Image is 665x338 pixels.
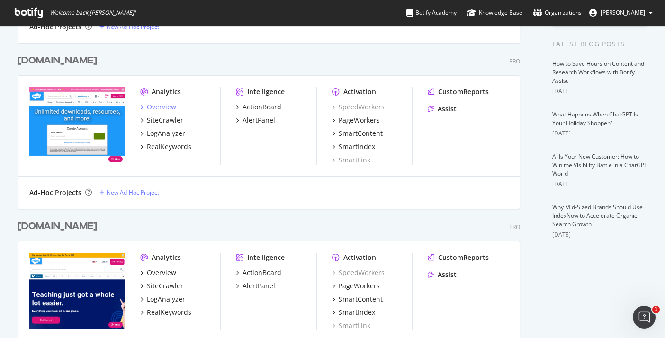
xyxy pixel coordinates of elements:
[552,129,647,138] div: [DATE]
[236,268,281,277] a: ActionBoard
[533,8,582,18] div: Organizations
[343,87,376,97] div: Activation
[406,8,457,18] div: Botify Academy
[339,142,375,151] div: SmartIndex
[140,281,183,291] a: SiteCrawler
[601,9,645,17] span: Ruth Everett
[332,281,380,291] a: PageWorkers
[339,281,380,291] div: PageWorkers
[147,142,191,151] div: RealKeywords
[243,116,275,125] div: AlertPanel
[343,253,376,262] div: Activation
[332,321,370,330] a: SmartLink
[552,110,638,127] a: What Happens When ChatGPT Is Your Holiday Shopper?
[332,129,383,138] a: SmartContent
[552,203,643,228] a: Why Mid-Sized Brands Should Use IndexNow to Accelerate Organic Search Growth
[29,22,81,32] div: Ad-Hoc Projects
[552,231,647,239] div: [DATE]
[18,220,101,233] a: [DOMAIN_NAME]
[147,268,176,277] div: Overview
[99,23,159,31] a: New Ad-Hoc Project
[339,308,375,317] div: SmartIndex
[438,87,489,97] div: CustomReports
[147,116,183,125] div: SiteCrawler
[509,57,520,65] div: Pro
[236,281,275,291] a: AlertPanel
[140,142,191,151] a: RealKeywords
[332,116,380,125] a: PageWorkers
[332,142,375,151] a: SmartIndex
[552,60,644,85] a: How to Save Hours on Content and Research Workflows with Botify Assist
[552,180,647,188] div: [DATE]
[332,102,385,112] a: SpeedWorkers
[236,116,275,125] a: AlertPanel
[18,54,97,68] div: [DOMAIN_NAME]
[140,129,185,138] a: LogAnalyzer
[140,294,185,304] a: LogAnalyzer
[582,5,660,20] button: [PERSON_NAME]
[140,268,176,277] a: Overview
[552,87,647,96] div: [DATE]
[428,253,489,262] a: CustomReports
[107,188,159,196] div: New Ad-Hoc Project
[18,220,97,233] div: [DOMAIN_NAME]
[243,268,281,277] div: ActionBoard
[140,102,176,112] a: Overview
[147,281,183,291] div: SiteCrawler
[339,129,383,138] div: SmartContent
[140,116,183,125] a: SiteCrawler
[243,281,275,291] div: AlertPanel
[552,39,647,49] div: Latest Blog Posts
[332,308,375,317] a: SmartIndex
[147,308,191,317] div: RealKeywords
[339,294,383,304] div: SmartContent
[509,223,520,231] div: Pro
[633,306,656,329] iframe: Intercom live chat
[467,8,522,18] div: Knowledge Base
[332,155,370,165] a: SmartLink
[438,104,457,114] div: Assist
[247,253,285,262] div: Intelligence
[152,253,181,262] div: Analytics
[652,306,660,313] span: 1
[147,294,185,304] div: LogAnalyzer
[236,102,281,112] a: ActionBoard
[428,104,457,114] a: Assist
[18,54,101,68] a: [DOMAIN_NAME]
[140,308,191,317] a: RealKeywords
[247,87,285,97] div: Intelligence
[147,102,176,112] div: Overview
[243,102,281,112] div: ActionBoard
[99,188,159,196] a: New Ad-Hoc Project
[147,129,185,138] div: LogAnalyzer
[50,9,135,17] span: Welcome back, [PERSON_NAME] !
[332,294,383,304] a: SmartContent
[29,87,125,164] img: twinkl.co.uk
[152,87,181,97] div: Analytics
[428,87,489,97] a: CustomReports
[339,116,380,125] div: PageWorkers
[29,188,81,197] div: Ad-Hoc Projects
[438,253,489,262] div: CustomReports
[332,268,385,277] a: SpeedWorkers
[107,23,159,31] div: New Ad-Hoc Project
[29,253,125,329] img: twinkl.com
[438,270,457,279] div: Assist
[552,152,647,178] a: AI Is Your New Customer: How to Win the Visibility Battle in a ChatGPT World
[428,270,457,279] a: Assist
